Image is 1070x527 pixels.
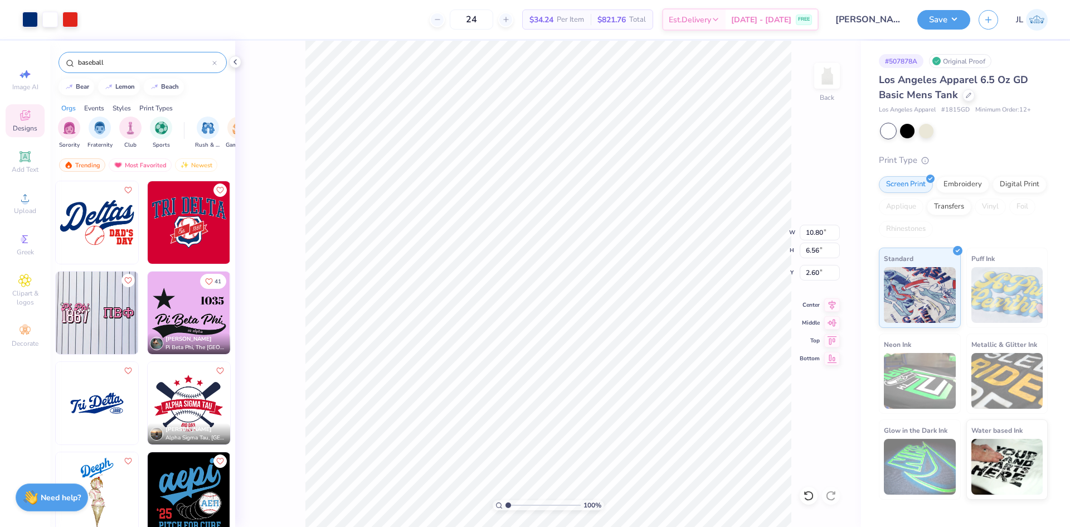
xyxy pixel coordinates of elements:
span: [DATE] - [DATE] [731,14,791,26]
img: 07907555-47e3-4db8-8d1d-3d5452aefe38 [148,272,230,354]
div: Trending [59,158,105,172]
span: Glow in the Dark Ink [884,424,947,436]
div: Screen Print [879,176,933,193]
img: trend_line.gif [150,84,159,90]
input: Untitled Design [827,8,909,31]
div: beach [161,84,179,90]
span: Total [629,14,646,26]
span: Est. Delivery [669,14,711,26]
span: # 1815GD [941,105,970,115]
img: trend_line.gif [104,84,113,90]
span: JL [1016,13,1023,26]
img: a969c435-70d1-4c68-8c7d-d03ba37f0f0a [138,181,220,264]
span: Game Day [226,141,251,149]
img: 6931a79e-fb5b-4fc4-92ea-90f00eebd01f [138,362,220,444]
img: cb18d9a2-ba3c-44ac-b375-5a7758accee2 [230,272,312,354]
span: Los Angeles Apparel [879,105,936,115]
div: Back [820,93,834,103]
span: Minimum Order: 12 + [975,105,1031,115]
img: 1b7432cb-b60e-43f2-bdef-a6077fa218aa [230,181,312,264]
button: beach [144,79,184,95]
button: Like [213,183,227,197]
img: Water based Ink [971,439,1043,495]
img: Avatar [150,337,163,350]
img: Game Day Image [232,122,245,134]
div: Digital Print [993,176,1047,193]
div: Foil [1009,199,1035,215]
img: 172aea0a-87ff-4677-9705-57f7d034d171 [138,272,220,354]
div: Styles [113,103,131,113]
div: Print Types [139,103,173,113]
button: filter button [119,117,142,149]
div: lemon [115,84,135,90]
span: Decorate [12,339,38,348]
img: Puff Ink [971,267,1043,323]
img: f25dc833-d40f-49a7-ae12-4c223f3d689b [56,181,138,264]
button: Save [917,10,970,30]
img: trend_line.gif [65,84,74,90]
div: Original Proof [929,54,991,68]
span: FREE [798,16,810,23]
span: Fraternity [87,141,113,149]
span: Upload [14,206,36,215]
button: Like [213,364,227,378]
div: bear [76,84,89,90]
span: Middle [800,319,820,327]
img: Jairo Laqui [1026,9,1048,31]
div: filter for Sports [150,117,172,149]
div: Newest [175,158,217,172]
img: 52fbab27-709b-4623-bffe-c2e64d5ab0ea [230,362,312,444]
button: Like [200,274,226,289]
span: Per Item [557,14,584,26]
img: Fraternity Image [94,122,106,134]
img: Sports Image [155,122,168,134]
button: Like [121,455,135,468]
span: Club [124,141,137,149]
span: Standard [884,253,913,264]
span: Alpha Sigma Tau, [GEOGRAPHIC_DATA][US_STATE] at [GEOGRAPHIC_DATA] [166,434,226,442]
div: filter for Game Day [226,117,251,149]
img: trending.gif [64,161,73,169]
span: [PERSON_NAME] [166,335,212,343]
div: Rhinestones [879,221,933,238]
span: Bottom [800,355,820,362]
span: Top [800,337,820,345]
div: Applique [879,199,923,215]
div: Events [84,103,104,113]
img: Metallic & Glitter Ink [971,353,1043,409]
span: Designs [13,124,37,133]
input: – – [450,9,493,30]
span: 41 [215,279,221,284]
div: Orgs [61,103,76,113]
span: [PERSON_NAME] [166,426,212,433]
img: most_fav.gif [114,161,123,169]
input: Try "Alpha" [77,57,212,68]
div: Print Type [879,154,1048,167]
button: filter button [87,117,113,149]
span: Puff Ink [971,253,995,264]
button: bear [59,79,94,95]
span: Sorority [59,141,80,149]
span: Rush & Bid [195,141,221,149]
span: Pi Beta Phi, The [GEOGRAPHIC_DATA][US_STATE] [166,344,226,352]
span: 100 % [583,500,601,510]
button: filter button [150,117,172,149]
span: Clipart & logos [6,289,45,307]
div: Most Favorited [109,158,172,172]
button: lemon [98,79,140,95]
img: be489b42-68fd-43b4-9652-284199ade3c4 [56,362,138,444]
a: JL [1016,9,1048,31]
img: Neon Ink [884,353,956,409]
span: Greek [17,248,34,257]
img: f09fadff-7a5f-4536-aa38-0a6a38c46824 [56,272,138,354]
button: Like [213,455,227,468]
img: Glow in the Dark Ink [884,439,956,495]
button: filter button [195,117,221,149]
img: Newest.gif [180,161,189,169]
div: filter for Rush & Bid [195,117,221,149]
div: Embroidery [936,176,989,193]
span: Add Text [12,165,38,174]
img: Sorority Image [63,122,76,134]
img: Avatar [150,427,163,441]
div: filter for Sorority [58,117,80,149]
